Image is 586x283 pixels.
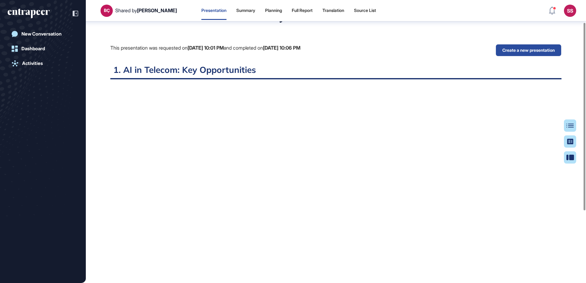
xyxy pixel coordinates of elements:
a: New Conversation [8,28,78,40]
a: Activities [8,57,78,70]
div: Summary [236,8,255,13]
h2: 1. AI in Telecom: Key Opportunities [110,64,561,79]
div: BÇ [104,8,110,13]
span: [PERSON_NAME] [137,7,177,13]
button: Create a new presentation [496,44,561,56]
b: [DATE] 10:01 PM [188,45,224,51]
div: Source List [354,8,376,13]
div: Full Report [292,8,313,13]
div: Dashboard [21,46,45,51]
button: SS [564,5,576,17]
div: New Conversation [21,31,62,37]
a: Dashboard [8,43,78,55]
b: [DATE] 10:06 PM [263,45,300,51]
div: entrapeer-logo [8,9,50,18]
div: Shared by [115,8,177,13]
div: This presentation was requested on and completed on [110,44,300,52]
div: Activities [22,61,43,66]
div: Planning [265,8,282,13]
div: Translation [322,8,344,13]
div: Presentation [201,8,226,13]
